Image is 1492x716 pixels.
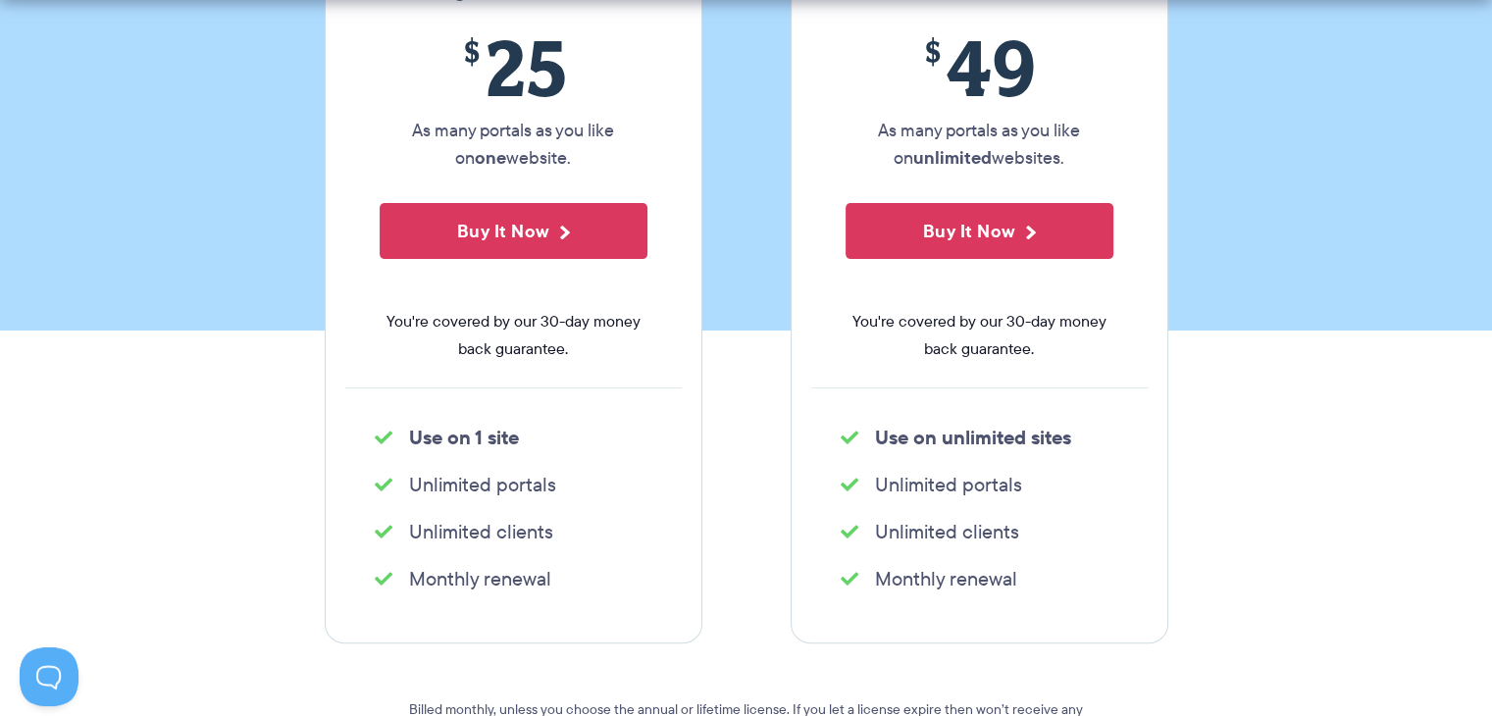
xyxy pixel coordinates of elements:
p: As many portals as you like on website. [380,117,647,172]
strong: unlimited [913,144,992,171]
p: As many portals as you like on websites. [846,117,1113,172]
strong: Use on unlimited sites [875,423,1071,452]
strong: Use on 1 site [409,423,519,452]
span: You're covered by our 30-day money back guarantee. [846,308,1113,363]
li: Unlimited portals [375,471,652,498]
span: You're covered by our 30-day money back guarantee. [380,308,647,363]
iframe: Toggle Customer Support [20,647,78,706]
li: Unlimited clients [841,518,1118,545]
strong: one [475,144,506,171]
button: Buy It Now [380,203,647,259]
button: Buy It Now [846,203,1113,259]
li: Monthly renewal [375,565,652,592]
li: Monthly renewal [841,565,1118,592]
li: Unlimited clients [375,518,652,545]
span: 49 [846,23,1113,112]
li: Unlimited portals [841,471,1118,498]
span: 25 [380,23,647,112]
